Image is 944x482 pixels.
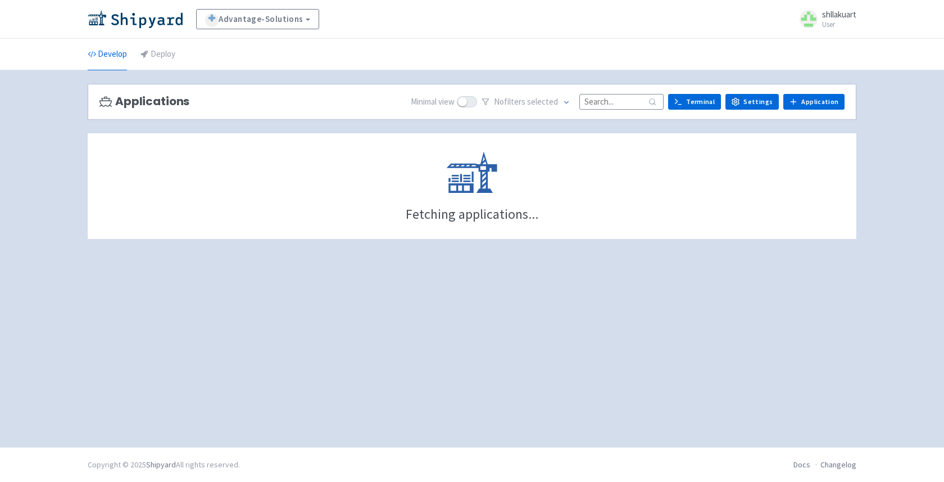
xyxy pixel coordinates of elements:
[411,96,455,109] span: Minimal view
[793,10,856,28] a: shllakuart User
[822,9,856,20] span: shllakuart
[146,460,176,470] a: Shipyard
[88,10,183,28] img: Shipyard logo
[88,459,240,471] div: Copyright © 2025 All rights reserved.
[527,96,558,107] span: selected
[140,39,175,70] a: Deploy
[822,21,856,28] small: User
[725,94,779,110] a: Settings
[820,460,856,470] a: Changelog
[793,460,810,470] a: Docs
[579,94,664,109] input: Search...
[783,94,845,110] a: Application
[196,9,319,29] a: Advantage-Solutions
[88,39,127,70] a: Develop
[406,208,538,221] div: Fetching applications...
[494,96,558,109] span: No filter s
[99,95,189,108] h3: Applications
[668,94,721,110] a: Terminal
